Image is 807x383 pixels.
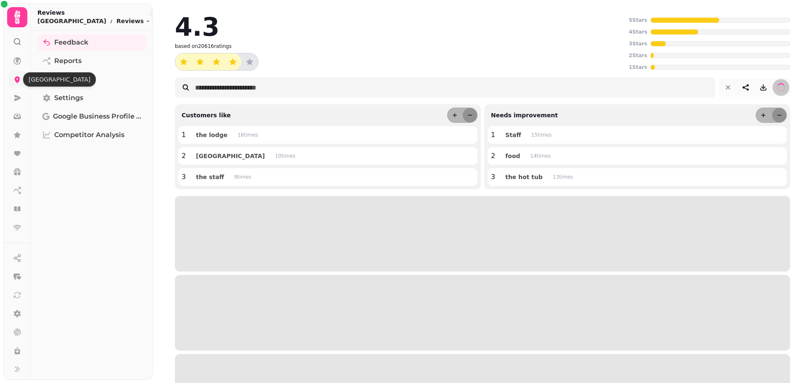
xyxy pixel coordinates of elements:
span: the hot tub [505,174,543,180]
button: the lodge [189,129,234,140]
p: 3 Stars [629,40,647,47]
span: [GEOGRAPHIC_DATA] [196,153,265,159]
button: less [463,108,477,122]
span: the staff [196,174,224,180]
p: [GEOGRAPHIC_DATA] [37,17,106,25]
a: Feedback [37,34,146,51]
button: share-thread [737,79,754,96]
p: Customers like [178,111,231,119]
p: 9 time s [234,174,251,180]
button: star [175,53,192,70]
a: Competitor Analysis [37,127,146,143]
p: 5 Stars [629,17,647,24]
p: 2 Stars [629,52,647,59]
p: 3 [182,172,186,182]
p: based on 20616 ratings [175,43,232,50]
p: Needs improvement [488,111,558,119]
p: 15 time s [531,132,552,138]
p: 16 time s [237,132,258,138]
span: the lodge [196,132,227,138]
button: food [498,151,527,161]
button: more [756,108,770,122]
nav: Tabs [31,31,153,380]
button: the staff [189,172,231,182]
a: Settings [37,90,146,106]
a: Boost [37,71,146,88]
button: Staff [498,129,528,140]
span: Staff [505,132,521,138]
span: Settings [54,93,83,103]
p: 1 Stars [629,64,647,71]
button: filter [773,79,789,96]
p: 4 Stars [629,29,647,35]
nav: breadcrumb [37,17,150,25]
p: 3 [491,172,495,182]
button: more [448,108,462,122]
span: food [505,153,520,159]
button: star [224,53,241,70]
p: 14 time s [530,153,551,159]
button: less [772,108,786,122]
button: star [208,53,225,70]
h2: 4.3 [175,14,219,40]
p: 1 [182,130,186,140]
button: the hot tub [498,172,549,182]
h2: Reviews [37,8,150,17]
a: Google Business Profile (Beta) [37,108,146,125]
p: 2 [182,151,186,161]
button: reset filters [720,79,736,96]
button: download [755,79,772,96]
p: 2 [491,151,495,161]
span: Reports [54,56,82,66]
button: star [192,53,208,70]
p: 10 time s [275,153,295,159]
span: Feedback [54,37,88,48]
button: Reviews [116,17,150,25]
p: 13 time s [553,174,573,180]
div: [GEOGRAPHIC_DATA] [23,72,96,87]
p: 1 [491,130,495,140]
button: star [241,53,258,70]
button: [GEOGRAPHIC_DATA] [189,151,272,161]
span: Competitor Analysis [54,130,124,140]
span: Google Business Profile (Beta) [53,111,141,122]
a: Reports [37,53,146,69]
